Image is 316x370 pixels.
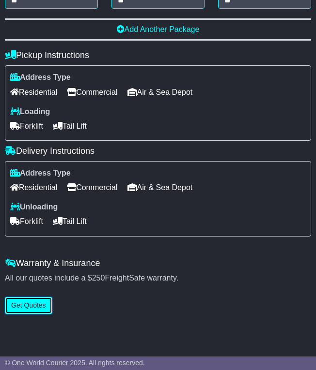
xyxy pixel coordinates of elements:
h4: Pickup Instructions [5,50,311,60]
label: Loading [10,107,50,116]
span: Air & Sea Depot [127,85,193,100]
h4: Delivery Instructions [5,146,311,156]
button: Get Quotes [5,297,52,314]
span: Commercial [67,85,117,100]
span: Tail Lift [53,118,87,133]
span: Tail Lift [53,214,87,229]
a: Add Another Package [117,25,200,33]
span: © One World Courier 2025. All rights reserved. [5,359,145,367]
label: Address Type [10,168,71,178]
span: Air & Sea Depot [127,180,193,195]
label: Unloading [10,202,58,211]
h4: Warranty & Insurance [5,258,311,268]
span: Forklift [10,214,43,229]
div: All our quotes include a $ FreightSafe warranty. [5,273,311,282]
span: 250 [92,274,105,282]
span: Commercial [67,180,117,195]
span: Residential [10,85,57,100]
span: Residential [10,180,57,195]
label: Address Type [10,73,71,82]
span: Forklift [10,118,43,133]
